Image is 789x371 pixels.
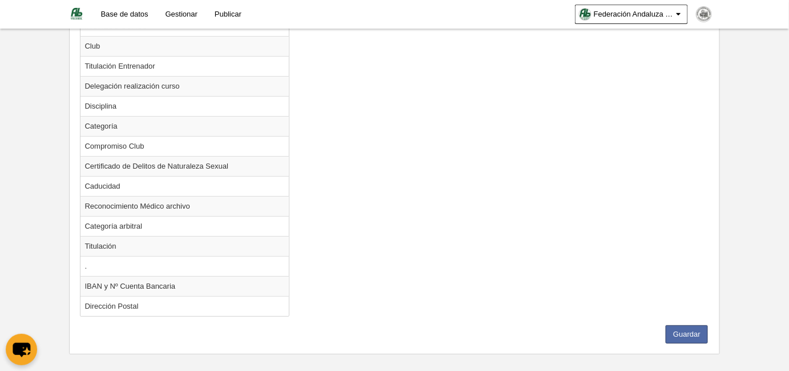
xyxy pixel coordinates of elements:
[80,276,289,296] td: IBAN y Nº Cuenta Bancaria
[80,36,289,56] td: Club
[80,56,289,76] td: Titulación Entrenador
[80,176,289,196] td: Caducidad
[80,96,289,116] td: Disciplina
[80,256,289,276] td: .
[80,76,289,96] td: Delegación realización curso
[70,7,83,21] img: Federación Andaluza de Voleibol
[575,5,688,24] a: Federación Andaluza de Voleibol
[80,136,289,156] td: Compromiso Club
[579,9,591,20] img: Oap74nFcuaE6.30x30.jpg
[80,116,289,136] td: Categoría
[594,9,674,20] span: Federación Andaluza de Voleibol
[6,334,37,365] button: chat-button
[80,156,289,176] td: Certificado de Delitos de Naturaleza Sexual
[80,296,289,316] td: Dirección Postal
[666,325,708,344] button: Guardar
[697,7,711,22] img: PagHPp5FpmFo.30x30.jpg
[80,216,289,236] td: Categoría arbitral
[80,236,289,256] td: Titulación
[80,196,289,216] td: Reconocimiento Médico archivo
